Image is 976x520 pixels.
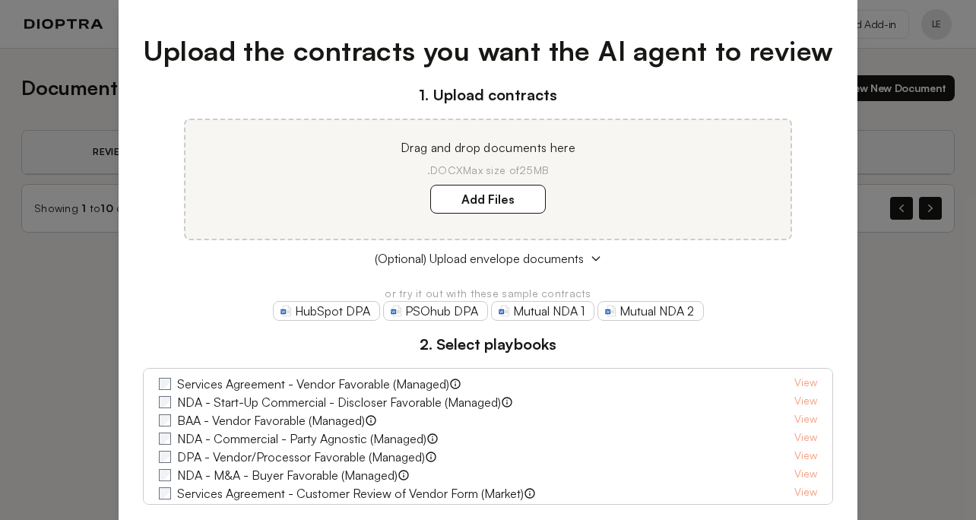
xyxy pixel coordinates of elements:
[273,301,380,321] a: HubSpot DPA
[383,301,488,321] a: PSOhub DPA
[177,430,426,448] label: NDA - Commercial - Party Agnostic (Managed)
[143,84,834,106] h3: 1. Upload contracts
[204,163,772,178] p: .DOCX Max size of 25MB
[794,484,817,503] a: View
[177,466,398,484] label: NDA - M&A - Buyer Favorable (Managed)
[597,301,704,321] a: Mutual NDA 2
[177,448,425,466] label: DPA - Vendor/Processor Favorable (Managed)
[794,466,817,484] a: View
[794,430,817,448] a: View
[794,411,817,430] a: View
[143,30,834,71] h1: Upload the contracts you want the AI agent to review
[491,301,594,321] a: Mutual NDA 1
[204,138,772,157] p: Drag and drop documents here
[794,393,817,411] a: View
[794,375,817,393] a: View
[177,484,524,503] label: Services Agreement - Customer Review of Vendor Form (Market)
[143,333,834,356] h3: 2. Select playbooks
[143,286,834,301] p: or try it out with these sample contracts
[430,185,546,214] label: Add Files
[375,249,584,268] span: (Optional) Upload envelope documents
[794,448,817,466] a: View
[177,411,365,430] label: BAA - Vendor Favorable (Managed)
[177,393,501,411] label: NDA - Start-Up Commercial - Discloser Favorable (Managed)
[177,375,449,393] label: Services Agreement - Vendor Favorable (Managed)
[143,249,834,268] button: (Optional) Upload envelope documents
